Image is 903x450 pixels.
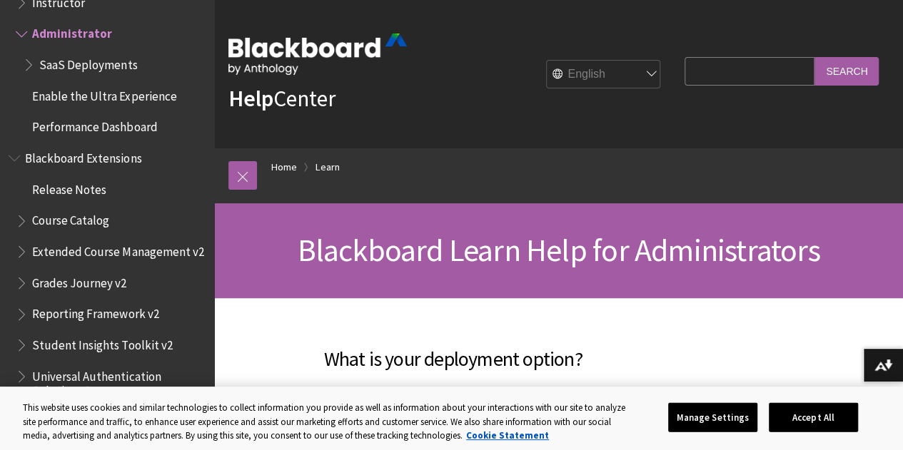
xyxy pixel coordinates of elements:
[32,178,106,197] span: Release Notes
[228,34,407,75] img: Blackboard by Anthology
[25,146,141,165] span: Blackboard Extensions
[39,53,137,72] span: SaaS Deployments
[668,402,757,432] button: Manage Settings
[23,401,632,443] div: This website uses cookies and similar technologies to collect information you provide as well as ...
[466,429,549,441] a: More information about your privacy, opens in a new tab
[228,327,677,374] h2: What is your deployment option?
[32,240,203,259] span: Extended Course Management v2
[32,209,109,228] span: Course Catalog
[32,116,157,135] span: Performance Dashboard
[316,158,340,176] a: Learn
[297,230,819,270] span: Blackboard Learn Help for Administrators
[9,146,206,398] nav: Book outline for Blackboard Extensions
[32,302,158,322] span: Reporting Framework v2
[547,61,661,89] select: Site Language Selector
[32,271,126,290] span: Grades Journey v2
[228,84,336,113] a: HelpCenter
[32,22,112,41] span: Administrator
[271,158,297,176] a: Home
[32,364,204,398] span: Universal Authentication Solution v2
[32,84,176,103] span: Enable the Ultra Experience
[32,333,172,352] span: Student Insights Toolkit v2
[228,84,273,113] strong: Help
[814,57,879,85] input: Search
[769,402,858,432] button: Accept All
